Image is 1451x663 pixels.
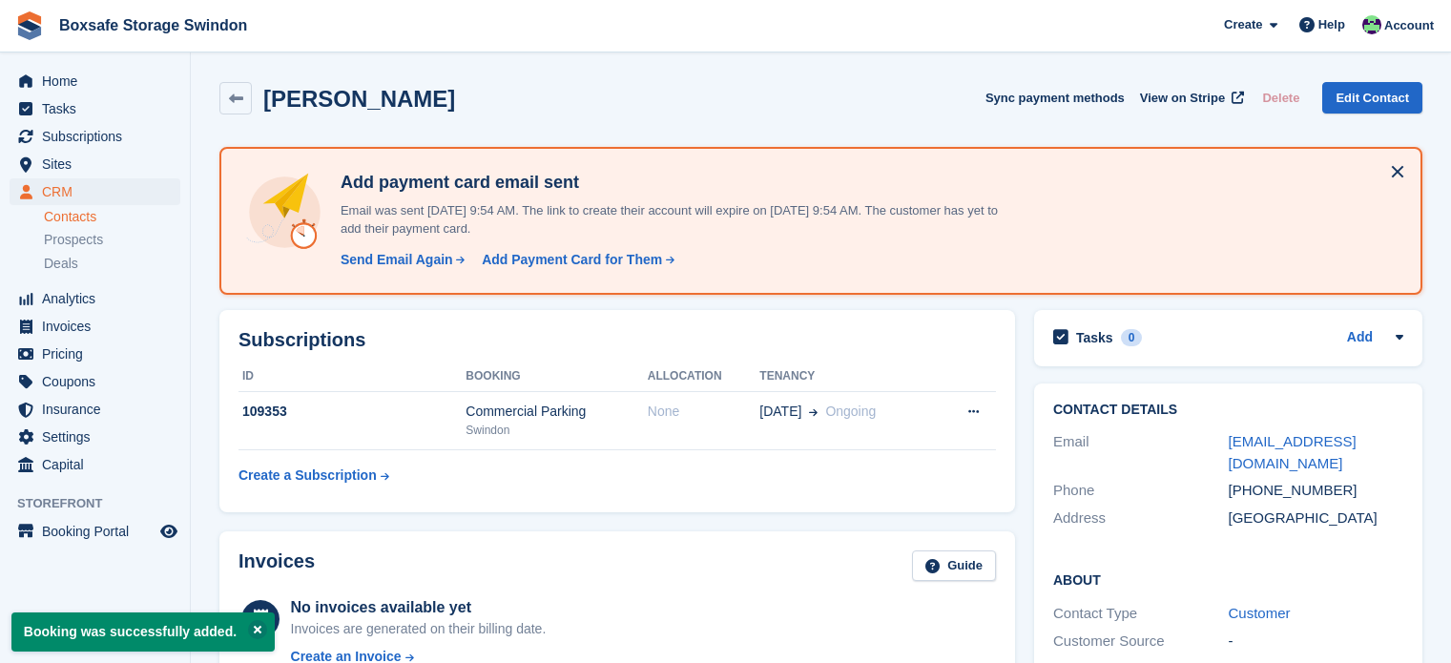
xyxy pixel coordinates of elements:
[291,596,547,619] div: No invoices available yet
[648,362,760,392] th: Allocation
[42,123,156,150] span: Subscriptions
[10,451,180,478] a: menu
[10,341,180,367] a: menu
[10,151,180,177] a: menu
[1229,508,1404,529] div: [GEOGRAPHIC_DATA]
[42,285,156,312] span: Analytics
[1053,403,1403,418] h2: Contact Details
[42,396,156,423] span: Insurance
[1053,603,1229,625] div: Contact Type
[1121,329,1143,346] div: 0
[482,250,662,270] div: Add Payment Card for Them
[1229,631,1404,653] div: -
[10,396,180,423] a: menu
[474,250,676,270] a: Add Payment Card for Them
[10,95,180,122] a: menu
[42,151,156,177] span: Sites
[759,402,801,422] span: [DATE]
[10,518,180,545] a: menu
[1140,89,1225,108] span: View on Stripe
[1318,15,1345,34] span: Help
[238,362,466,392] th: ID
[1254,82,1307,114] button: Delete
[333,201,1001,238] p: Email was sent [DATE] 9:54 AM. The link to create their account will expire on [DATE] 9:54 AM. Th...
[1362,15,1381,34] img: Kim Virabi
[10,123,180,150] a: menu
[44,255,78,273] span: Deals
[238,466,377,486] div: Create a Subscription
[17,494,190,513] span: Storefront
[825,404,876,419] span: Ongoing
[1229,480,1404,502] div: [PHONE_NUMBER]
[238,402,466,422] div: 109353
[52,10,255,41] a: Boxsafe Storage Swindon
[42,178,156,205] span: CRM
[10,368,180,395] a: menu
[10,68,180,94] a: menu
[42,451,156,478] span: Capital
[42,313,156,340] span: Invoices
[42,368,156,395] span: Coupons
[42,341,156,367] span: Pricing
[1053,480,1229,502] div: Phone
[42,424,156,450] span: Settings
[333,172,1001,194] h4: Add payment card email sent
[759,362,935,392] th: Tenancy
[466,362,647,392] th: Booking
[1224,15,1262,34] span: Create
[42,518,156,545] span: Booking Portal
[238,458,389,493] a: Create a Subscription
[244,172,325,253] img: add-payment-card-4dbda4983b697a7845d177d07a5d71e8a16f1ec00487972de202a45f1e8132f5.svg
[1384,16,1434,35] span: Account
[10,178,180,205] a: menu
[42,95,156,122] span: Tasks
[1076,329,1113,346] h2: Tasks
[263,86,455,112] h2: [PERSON_NAME]
[291,619,547,639] div: Invoices are generated on their billing date.
[912,550,996,582] a: Guide
[466,402,647,422] div: Commercial Parking
[1229,605,1291,621] a: Customer
[10,313,180,340] a: menu
[1322,82,1422,114] a: Edit Contact
[1053,570,1403,589] h2: About
[1053,631,1229,653] div: Customer Source
[10,285,180,312] a: menu
[44,231,103,249] span: Prospects
[1053,508,1229,529] div: Address
[44,230,180,250] a: Prospects
[648,402,760,422] div: None
[341,250,453,270] div: Send Email Again
[157,520,180,543] a: Preview store
[1132,82,1248,114] a: View on Stripe
[1053,431,1229,474] div: Email
[11,612,275,652] p: Booking was successfully added.
[466,422,647,439] div: Swindon
[15,11,44,40] img: stora-icon-8386f47178a22dfd0bd8f6a31ec36ba5ce8667c1dd55bd0f319d3a0aa187defe.svg
[42,68,156,94] span: Home
[44,208,180,226] a: Contacts
[985,82,1125,114] button: Sync payment methods
[238,329,996,351] h2: Subscriptions
[1229,433,1357,471] a: [EMAIL_ADDRESS][DOMAIN_NAME]
[1347,327,1373,349] a: Add
[44,254,180,274] a: Deals
[10,424,180,450] a: menu
[238,550,315,582] h2: Invoices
